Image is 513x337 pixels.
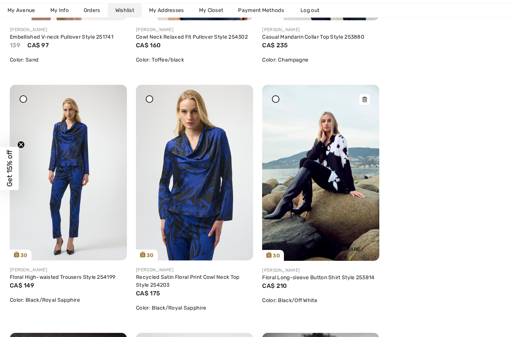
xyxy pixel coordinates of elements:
[262,56,379,64] div: Color: Champagne
[262,85,379,260] a: 30
[76,3,108,17] a: Orders
[262,42,288,49] span: CA$ 235
[10,296,127,304] div: Color: Black/Royal Sapphire
[136,34,248,40] a: Cowl Neck Relaxed Fit Pullover Style 254302
[136,274,239,288] a: Recycled Satin Floral Print Cowl Neck Top Style 254203
[10,282,34,289] span: CA$ 149
[136,85,253,260] img: joseph-ribkoff-tops-black-royal-sapphire_254203_3_016b_search.jpg
[136,304,253,312] div: Color: Black/Royal Sapphire
[27,42,49,49] span: CA$ 97
[262,26,379,33] div: [PERSON_NAME]
[5,150,14,187] span: Get 15% off
[262,296,379,304] div: Color: Black/Off White
[136,56,253,64] div: Color: Toffee/black
[262,34,364,40] a: Casual Mandarin Collar Top Style 253880
[136,26,253,33] div: [PERSON_NAME]
[10,85,127,260] a: 30
[10,56,127,64] div: Color: Sand
[192,3,231,17] a: My Closet
[136,85,253,260] a: 30
[262,274,374,281] a: Floral Long-sleeve Button Shirt Style 253814
[8,6,35,14] span: My Avenue
[262,267,379,274] div: [PERSON_NAME]
[136,42,161,49] span: CA$ 160
[10,42,20,49] span: 139
[17,141,25,149] button: Close teaser
[329,229,374,255] div: Share
[10,274,115,280] a: Floral High-waisted Trousers Style 254199
[231,3,291,17] a: Payment Methods
[10,34,113,40] a: Embellished V-neck Pullover Style 251741
[262,85,379,260] img: frank-lyman-tops-black-off-white_253814_6_8674_search.jpg
[136,290,160,297] span: CA$ 175
[293,3,334,17] a: Log out
[262,282,287,289] span: CA$ 210
[10,26,127,33] div: [PERSON_NAME]
[142,3,192,17] a: My Addresses
[43,3,76,17] a: My Info
[10,85,127,260] img: joseph-ribkoff-pants-black-royal-sapphire_254199a_2_3d44_search.jpg
[136,266,253,273] div: [PERSON_NAME]
[108,3,142,17] a: Wishlist
[10,266,127,273] div: [PERSON_NAME]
